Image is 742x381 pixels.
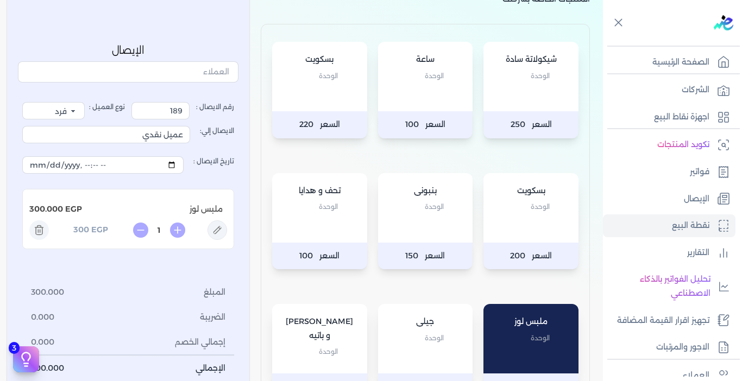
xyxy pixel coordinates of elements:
[272,243,367,270] p: السعر
[603,134,735,156] a: تكويد المنتجات
[18,62,238,82] input: العملاء
[65,204,82,215] span: EGP
[603,51,735,74] a: الصفحة الرئيسية
[22,156,184,174] input: تاريخ الايصال :
[531,331,550,345] span: الوحدة
[389,315,462,329] p: جيلى
[31,336,54,348] span: 0.000
[22,119,234,150] label: الايصال إلي:
[22,102,125,119] label: نوع العميل :
[283,184,356,198] p: تحف و هدايا
[319,69,338,83] span: الوحدة
[319,200,338,214] span: الوحدة
[22,102,85,119] select: نوع العميل :
[714,15,733,30] img: logo
[18,43,238,58] p: الإيصال
[175,336,225,348] span: إجمالي الخصم
[200,312,225,323] span: الضريبة
[603,188,735,211] a: الإيصال
[73,224,89,238] p: 300
[682,83,709,97] p: الشركات
[603,161,735,183] a: فواتير
[389,184,462,198] p: بنبونى
[511,118,525,132] span: 250
[29,202,63,217] p: 300.000
[31,363,64,375] span: 300.000
[272,111,367,138] p: السعر
[687,246,709,260] p: التقارير
[82,198,227,221] p: ملبس لوز
[684,192,709,206] p: الإيصال
[494,53,568,67] p: شيكولاتة سادة
[405,118,419,132] span: 100
[31,312,54,323] span: 0.000
[131,102,234,119] label: رقم الايصال :
[603,106,735,129] a: اجهزة نقاط البيع
[9,342,20,354] span: 3
[483,111,578,138] p: السعر
[425,69,444,83] span: الوحدة
[531,200,550,214] span: الوحدة
[22,150,234,180] label: تاريخ الايصال :
[494,315,568,329] p: ملبس لوز
[603,268,735,304] a: تحليل الفواتير بالذكاء الاصطناعي
[483,243,578,270] p: السعر
[299,118,313,132] span: 220
[196,363,225,375] span: الإجمالي
[494,184,568,198] p: بسكويت
[405,249,418,263] span: 150
[319,345,338,359] span: الوحدة
[603,214,735,237] a: نقطة البيع
[131,102,190,119] input: رقم الايصال :
[531,69,550,83] span: الوحدة
[425,200,444,214] span: الوحدة
[378,243,473,270] p: السعر
[603,309,735,332] a: تجهيز اقرار القيمة المضافة
[603,79,735,101] a: الشركات
[608,272,710,300] p: تحليل الفواتير بالذكاء الاصطناعي
[656,340,709,354] p: الاجور والمرتبات
[603,336,735,359] a: الاجور والمرتبات
[603,242,735,264] a: التقارير
[654,110,709,124] p: اجهزة نقاط البيع
[299,249,313,263] span: 100
[18,62,238,87] button: العملاء
[672,219,709,233] p: نقطة البيع
[378,111,473,138] p: السعر
[425,331,444,345] span: الوحدة
[283,315,356,342] p: [PERSON_NAME] و باتيه
[22,126,190,143] input: الايصال إلي:
[657,138,709,152] p: تكويد المنتجات
[510,249,525,263] span: 200
[617,314,709,328] p: تجهيز اقرار القيمة المضافة
[389,53,462,67] p: ساعة
[31,287,64,299] span: 300.000
[13,346,39,372] button: 3
[690,165,709,179] p: فواتير
[652,55,709,69] p: الصفحة الرئيسية
[91,225,108,237] span: EGP
[204,287,225,299] span: المبلغ
[283,53,356,67] p: بسكويت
